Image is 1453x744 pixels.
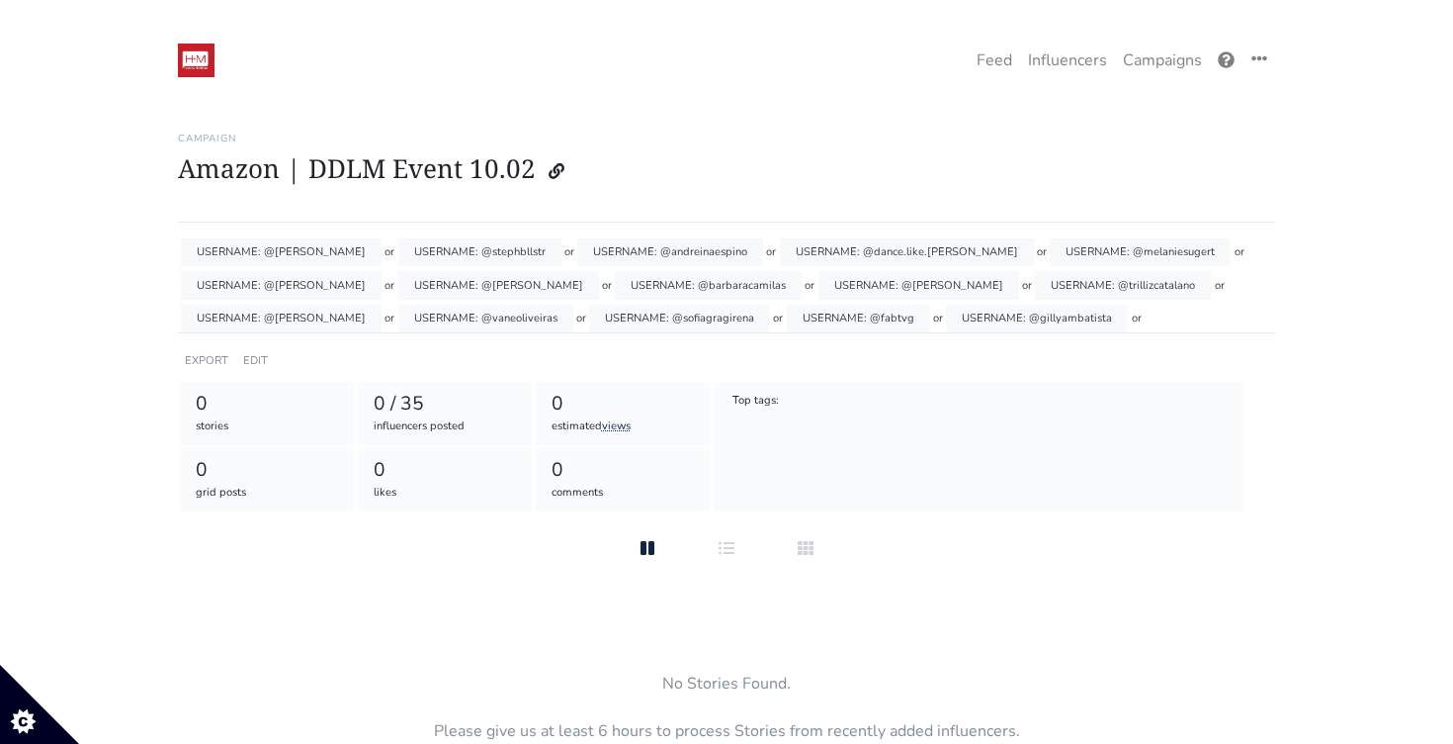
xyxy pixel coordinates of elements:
div: or [385,238,394,267]
div: or [602,271,612,300]
div: USERNAME: @[PERSON_NAME] [181,238,382,267]
a: views [602,418,631,433]
h6: Campaign [178,133,1275,144]
a: Influencers [1020,41,1115,80]
div: USERNAME: @trillizcatalano [1035,271,1211,300]
div: or [766,238,776,267]
div: 0 [552,456,695,485]
div: USERNAME: @[PERSON_NAME] [181,271,382,300]
div: or [805,271,814,300]
div: grid posts [196,485,339,502]
div: or [576,305,586,333]
div: USERNAME: @[PERSON_NAME] [181,305,382,333]
div: comments [552,485,695,502]
div: 0 [196,390,339,418]
div: USERNAME: @stephbllstr [398,238,561,267]
div: or [773,305,783,333]
div: 0 [196,456,339,485]
div: or [385,271,394,300]
a: Campaigns [1115,41,1210,80]
div: influencers posted [374,418,517,435]
div: USERNAME: @barbaracamilas [615,271,802,300]
img: 19:52:48_1547236368 [178,44,214,77]
div: likes [374,485,517,502]
div: USERNAME: @melaniesugert [1050,238,1231,267]
div: stories [196,418,339,435]
div: estimated [552,418,695,435]
div: USERNAME: @andreinaespino [577,238,763,267]
div: 0 / 35 [374,390,517,418]
a: EDIT [243,353,268,368]
div: USERNAME: @gillyambatista [946,305,1128,333]
div: USERNAME: @fabtvg [787,305,930,333]
div: or [1235,238,1244,267]
div: or [1022,271,1032,300]
div: 0 [552,390,695,418]
div: USERNAME: @[PERSON_NAME] [398,271,599,300]
div: or [1215,271,1225,300]
div: USERNAME: @[PERSON_NAME] [818,271,1019,300]
a: EXPORT [185,353,228,368]
div: or [933,305,943,333]
div: 0 [374,456,517,485]
div: USERNAME: @dance.like.[PERSON_NAME] [780,238,1034,267]
a: Feed [969,41,1020,80]
h1: Amazon | DDLM Event 10.02 [178,152,1275,190]
div: or [564,238,574,267]
div: or [1037,238,1047,267]
div: USERNAME: @sofiagragirena [589,305,770,333]
div: Top tags: [730,392,780,412]
div: or [1132,305,1142,333]
div: USERNAME: @vaneoliveiras [398,305,573,333]
div: or [385,305,394,333]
